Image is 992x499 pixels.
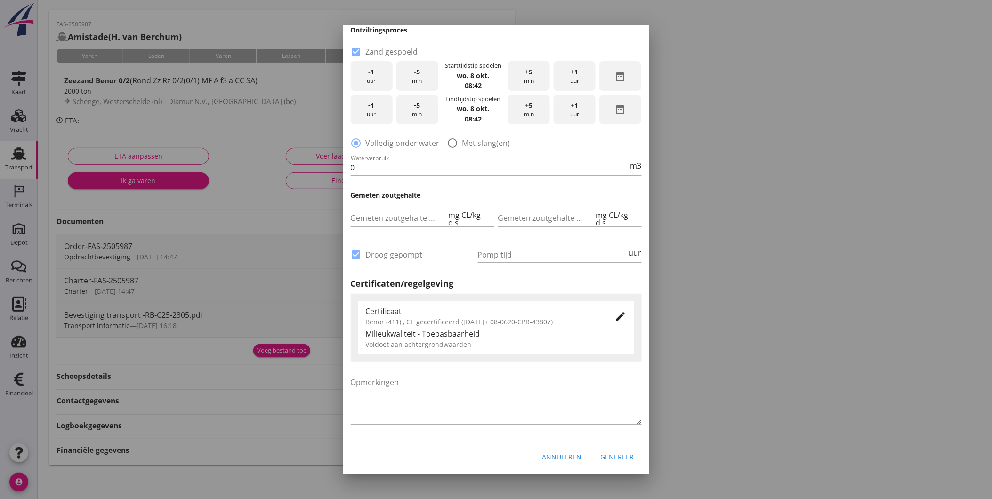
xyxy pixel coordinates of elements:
[351,160,629,175] input: Waterverbruik
[462,138,510,148] label: Met slang(en)
[601,452,634,462] div: Genereer
[351,277,642,290] h2: Certificaten/regelgeving
[629,162,642,169] div: m3
[445,95,500,104] div: Eindtijdstip spoelen
[366,339,627,349] div: Voldoet aan achtergrondwaarden
[498,210,594,225] input: Gemeten zoutgehalte achterbeun
[571,67,579,77] span: +1
[525,67,533,77] span: +5
[593,449,642,466] button: Genereer
[366,317,600,327] div: Benor (411) , CE gecertificeerd ([DATE]+ 08-0620-CPR-43807)
[525,100,533,111] span: +5
[369,100,375,111] span: -1
[351,375,642,424] textarea: Opmerkingen
[508,95,550,124] div: min
[414,67,420,77] span: -5
[615,71,626,82] i: date_range
[594,211,641,226] div: mg CL/kg d.s.
[366,138,440,148] label: Volledig onder water
[571,100,579,111] span: +1
[627,249,642,257] div: uur
[366,306,600,317] div: Certificaat
[445,61,501,70] div: Starttijdstip spoelen
[366,250,423,259] label: Droog gepompt
[351,61,393,91] div: uur
[542,452,582,462] div: Annuleren
[554,95,596,124] div: uur
[535,449,589,466] button: Annuleren
[465,114,482,123] strong: 08:42
[508,61,550,91] div: min
[351,190,642,200] h3: Gemeten zoutgehalte
[554,61,596,91] div: uur
[366,47,418,56] label: Zand gespoeld
[396,61,438,91] div: min
[446,211,494,226] div: mg CL/kg d.s.
[457,104,489,113] strong: wo. 8 okt.
[457,71,489,80] strong: wo. 8 okt.
[366,328,627,339] div: Milieukwaliteit - Toepasbaarheid
[615,311,627,322] i: edit
[351,95,393,124] div: uur
[351,210,447,225] input: Gemeten zoutgehalte voorbeun
[465,81,482,90] strong: 08:42
[615,104,626,115] i: date_range
[351,25,642,35] h3: Ontziltingsproces
[396,95,438,124] div: min
[369,67,375,77] span: -1
[478,247,627,262] input: Pomp tijd
[414,100,420,111] span: -5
